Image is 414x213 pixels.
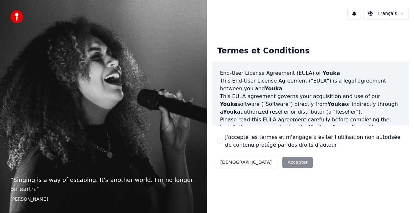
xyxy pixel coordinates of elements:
[225,133,404,149] label: J'accepte les termes et m'engage à éviter l'utilisation non autorisée de contenu protégé par des ...
[220,69,401,77] h3: End-User License Agreement (EULA) of
[220,101,237,107] span: Youka
[220,93,401,116] p: This EULA agreement governs your acquisition and use of our software ("Software") directly from o...
[215,157,277,168] button: [DEMOGRAPHIC_DATA]
[265,85,282,92] span: Youka
[10,175,197,194] p: “ Singing is a way of escaping. It's another world. I'm no longer on earth. ”
[223,109,241,115] span: Youka
[10,10,23,23] img: youka
[220,77,401,93] p: This End-User License Agreement ("EULA") is a legal agreement between you and
[309,124,326,130] span: Youka
[10,196,197,203] footer: [PERSON_NAME]
[220,116,401,147] p: Please read this EULA agreement carefully before completing the installation process and using th...
[322,70,340,76] span: Youka
[328,101,345,107] span: Youka
[212,41,315,62] div: Termes et Conditions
